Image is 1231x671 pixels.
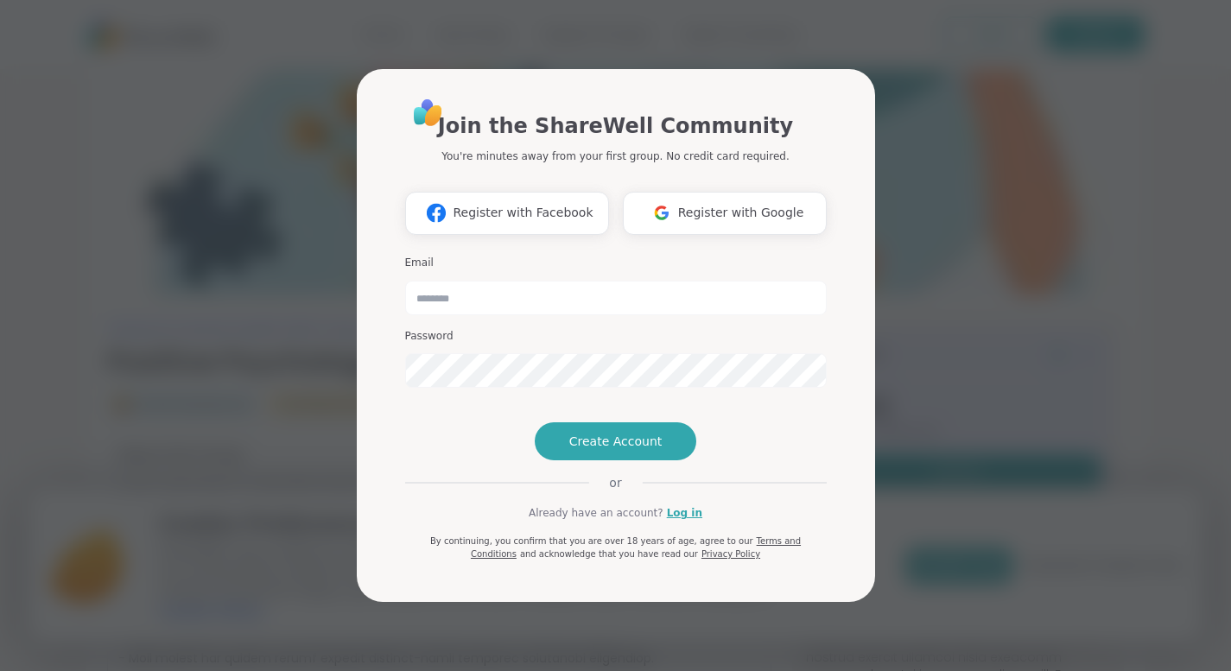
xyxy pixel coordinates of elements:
span: Register with Facebook [453,204,593,222]
a: Privacy Policy [701,549,760,559]
button: Register with Facebook [405,192,609,235]
span: or [588,474,642,491]
a: Log in [667,505,702,521]
span: Already have an account? [529,505,663,521]
span: and acknowledge that you have read our [520,549,698,559]
button: Register with Google [623,192,827,235]
span: Create Account [569,433,663,450]
h3: Email [405,256,827,270]
img: ShareWell Logomark [645,197,678,229]
span: By continuing, you confirm that you are over 18 years of age, agree to our [430,536,753,546]
p: You're minutes away from your first group. No credit card required. [441,149,789,164]
img: ShareWell Logo [409,93,447,132]
h1: Join the ShareWell Community [438,111,793,142]
img: ShareWell Logomark [420,197,453,229]
button: Create Account [535,422,697,460]
span: Register with Google [678,204,804,222]
h3: Password [405,329,827,344]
